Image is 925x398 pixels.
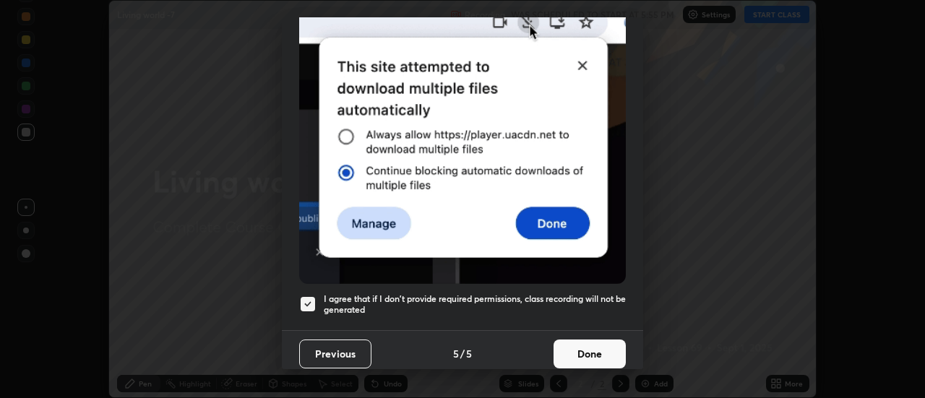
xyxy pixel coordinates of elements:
h4: / [460,346,465,361]
h4: 5 [466,346,472,361]
button: Previous [299,339,371,368]
button: Done [554,339,626,368]
h4: 5 [453,346,459,361]
h5: I agree that if I don't provide required permissions, class recording will not be generated [324,293,626,316]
